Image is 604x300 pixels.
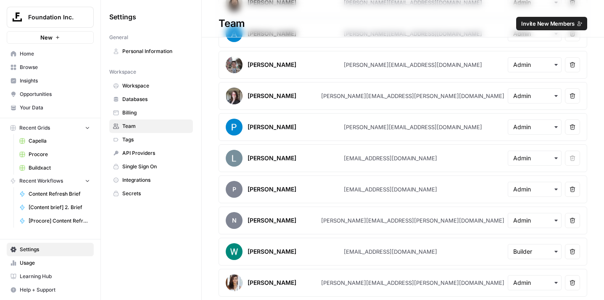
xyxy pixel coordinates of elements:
div: [PERSON_NAME] [248,216,296,225]
div: [PERSON_NAME][EMAIL_ADDRESS][DOMAIN_NAME] [344,61,482,69]
button: Recent Grids [7,122,94,134]
input: Admin [513,279,556,287]
span: Settings [20,246,90,253]
a: Integrations [109,173,193,187]
span: General [109,34,128,41]
span: Usage [20,259,90,267]
input: Admin [513,154,556,162]
img: avatar [226,88,243,104]
span: Recent Grids [19,124,50,132]
span: Workspace [122,82,189,90]
div: Team [202,17,604,30]
input: Builder [513,247,556,256]
div: [PERSON_NAME][EMAIL_ADDRESS][PERSON_NAME][DOMAIN_NAME] [321,216,504,225]
span: N [226,212,243,229]
a: Settings [7,243,94,256]
span: New [40,33,53,42]
a: Content Refresh Brief [16,187,94,201]
a: Single Sign On [109,160,193,173]
a: Personal Information [109,45,193,58]
a: Secrets [109,187,193,200]
div: [PERSON_NAME] [248,185,296,194]
a: API Providers [109,146,193,160]
span: Workspace [109,68,136,76]
span: Content Refresh Brief [29,190,90,198]
a: Buildxact [16,161,94,175]
span: Single Sign On [122,163,189,170]
div: [PERSON_NAME] [248,92,296,100]
a: Team [109,119,193,133]
div: [PERSON_NAME] [248,123,296,131]
div: [PERSON_NAME] [248,154,296,162]
span: Home [20,50,90,58]
img: avatar [226,119,243,135]
a: Workspace [109,79,193,93]
div: [EMAIL_ADDRESS][DOMAIN_NAME] [344,154,437,162]
div: [PERSON_NAME] [248,247,296,256]
img: avatar [226,243,243,260]
input: Admin [513,185,556,194]
div: [EMAIL_ADDRESS][DOMAIN_NAME] [344,247,437,256]
a: Opportunities [7,88,94,101]
a: Capella [16,134,94,148]
div: [PERSON_NAME] [248,61,296,69]
span: Invite New Members [521,19,575,28]
div: [PERSON_NAME][EMAIL_ADDRESS][PERSON_NAME][DOMAIN_NAME] [321,92,504,100]
a: Usage [7,256,94,270]
span: Databases [122,96,189,103]
span: Team [122,122,189,130]
span: Capella [29,137,90,145]
a: Learning Hub [7,270,94,283]
button: Invite New Members [516,17,587,30]
span: Learning Hub [20,273,90,280]
a: [Content brief] 2. Brief [16,201,94,214]
div: [PERSON_NAME][EMAIL_ADDRESS][PERSON_NAME][DOMAIN_NAME] [321,279,504,287]
button: New [7,31,94,44]
a: Tags [109,133,193,146]
span: [Procore] Content Refresh Brief [29,217,90,225]
a: Browse [7,61,94,74]
div: [EMAIL_ADDRESS][DOMAIN_NAME] [344,185,437,194]
a: Insights [7,74,94,88]
a: Billing [109,106,193,119]
span: Settings [109,12,136,22]
span: P [226,181,243,198]
input: Admin [513,61,556,69]
a: Procore [16,148,94,161]
span: Foundation Inc. [28,13,79,21]
div: [PERSON_NAME] [248,279,296,287]
span: Procore [29,151,90,158]
a: [Procore] Content Refresh Brief [16,214,94,228]
a: Home [7,47,94,61]
a: Your Data [7,101,94,114]
span: Browse [20,64,90,71]
span: Integrations [122,176,189,184]
span: Opportunities [20,90,90,98]
span: Tags [122,136,189,143]
div: [PERSON_NAME][EMAIL_ADDRESS][DOMAIN_NAME] [344,123,482,131]
span: Help + Support [20,286,90,294]
span: Secrets [122,190,189,197]
img: avatar [226,274,243,291]
input: Admin [513,123,556,131]
button: Workspace: Foundation Inc. [7,7,94,28]
img: avatar [226,56,243,73]
button: Recent Workflows [7,175,94,187]
a: Databases [109,93,193,106]
button: Help + Support [7,283,94,297]
span: Billing [122,109,189,117]
span: Insights [20,77,90,85]
input: Admin [513,216,556,225]
span: Personal Information [122,48,189,55]
img: avatar [226,150,243,167]
span: Recent Workflows [19,177,63,185]
span: API Providers [122,149,189,157]
img: Foundation Inc. Logo [10,10,25,25]
input: Admin [513,92,556,100]
span: Buildxact [29,164,90,172]
span: [Content brief] 2. Brief [29,204,90,211]
span: Your Data [20,104,90,112]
